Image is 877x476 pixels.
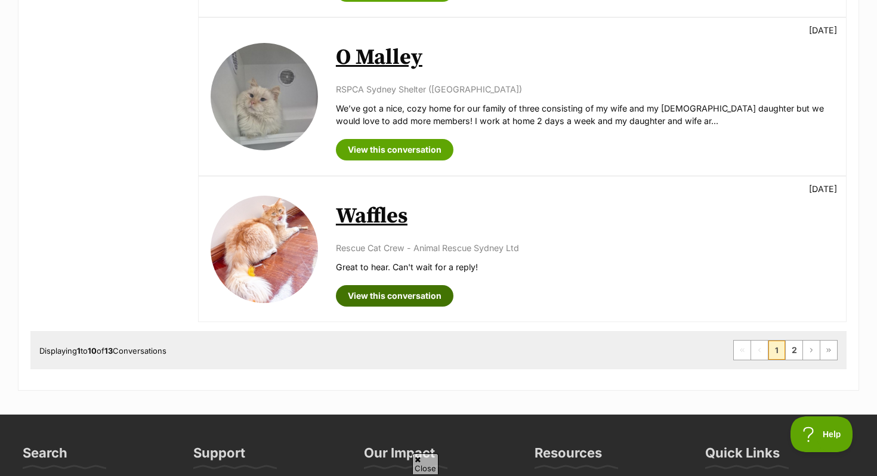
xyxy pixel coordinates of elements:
[104,346,113,356] strong: 13
[211,196,318,303] img: Waffles
[705,444,780,468] h3: Quick Links
[768,341,785,360] span: Page 1
[88,346,97,356] strong: 10
[336,242,834,254] p: Rescue Cat Crew - Animal Rescue Sydney Ltd
[23,444,67,468] h3: Search
[336,261,834,273] p: Great to hear. Can't wait for a reply!
[809,24,837,36] p: [DATE]
[211,43,318,150] img: O Malley
[336,139,453,160] a: View this conversation
[733,340,838,360] nav: Pagination
[786,341,802,360] a: Page 2
[751,341,768,360] span: Previous page
[77,346,81,356] strong: 1
[803,341,820,360] a: Next page
[809,183,837,195] p: [DATE]
[336,83,834,95] p: RSPCA Sydney Shelter ([GEOGRAPHIC_DATA])
[336,285,453,307] a: View this conversation
[336,203,407,230] a: Waffles
[336,102,834,128] p: We’ve got a nice, cozy home for our family of three consisting of my wife and my [DEMOGRAPHIC_DAT...
[412,453,438,474] span: Close
[364,444,435,468] h3: Our Impact
[820,341,837,360] a: Last page
[734,341,751,360] span: First page
[535,444,602,468] h3: Resources
[336,44,422,71] a: O Malley
[193,444,245,468] h3: Support
[790,416,853,452] iframe: Help Scout Beacon - Open
[39,346,166,356] span: Displaying to of Conversations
